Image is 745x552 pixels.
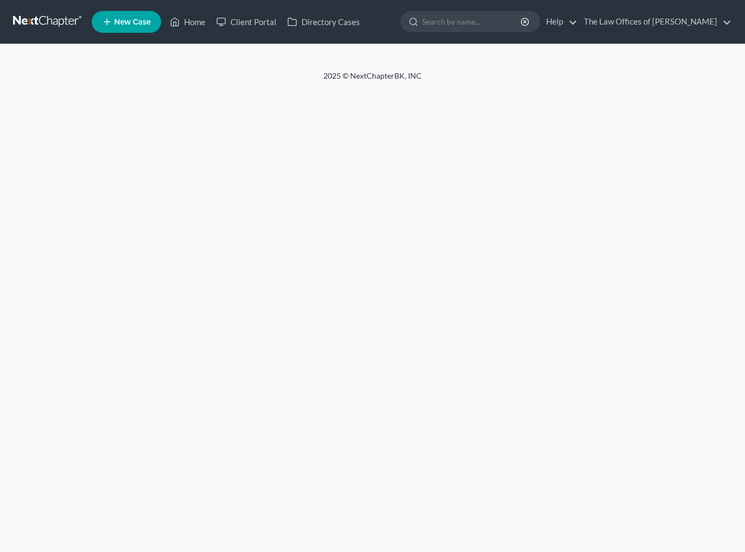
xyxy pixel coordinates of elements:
[211,12,282,32] a: Client Portal
[61,70,684,90] div: 2025 © NextChapterBK, INC
[282,12,365,32] a: Directory Cases
[541,12,577,32] a: Help
[578,12,731,32] a: The Law Offices of [PERSON_NAME]
[114,18,151,26] span: New Case
[422,11,522,32] input: Search by name...
[164,12,211,32] a: Home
